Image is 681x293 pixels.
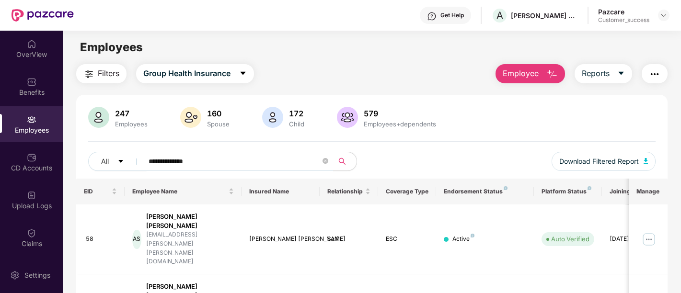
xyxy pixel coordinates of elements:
[323,157,328,166] span: close-circle
[132,188,227,195] span: Employee Name
[471,234,474,237] img: svg+xml;base64,PHN2ZyB4bWxucz0iaHR0cDovL3d3dy53My5vcmcvMjAwMC9zdmciIHdpZHRoPSI4IiBoZWlnaHQ9IjgiIH...
[27,77,36,87] img: svg+xml;base64,PHN2ZyBpZD0iQmVuZWZpdHMiIHhtbG5zPSJodHRwOi8vd3d3LnczLm9yZy8yMDAwL3N2ZyIgd2lkdGg9Ij...
[511,11,578,20] div: [PERSON_NAME] FRAGRANCES AND FLAVORS PRIVATE LIMITED
[146,212,234,230] div: [PERSON_NAME] [PERSON_NAME]
[88,107,109,128] img: svg+xml;base64,PHN2ZyB4bWxucz0iaHR0cDovL3d3dy53My5vcmcvMjAwMC9zdmciIHhtbG5zOnhsaW5rPSJodHRwOi8vd3...
[327,235,370,244] div: Self
[27,39,36,49] img: svg+xml;base64,PHN2ZyBpZD0iSG9tZSIgeG1sbnM9Imh0dHA6Ly93d3cudzMub3JnLzIwMDAvc3ZnIiB3aWR0aD0iMjAiIG...
[287,109,306,118] div: 172
[496,10,503,21] span: A
[598,16,649,24] div: Customer_success
[242,179,320,204] th: Insured Name
[552,152,656,171] button: Download Filtered Report
[551,234,589,244] div: Auto Verified
[588,186,591,190] img: svg+xml;base64,PHN2ZyB4bWxucz0iaHR0cDovL3d3dy53My5vcmcvMjAwMC9zdmciIHdpZHRoPSI4IiBoZWlnaHQ9IjgiIH...
[88,152,147,171] button: Allcaret-down
[132,230,141,249] div: AS
[504,186,508,190] img: svg+xml;base64,PHN2ZyB4bWxucz0iaHR0cDovL3d3dy53My5vcmcvMjAwMC9zdmciIHdpZHRoPSI4IiBoZWlnaHQ9IjgiIH...
[86,235,117,244] div: 58
[444,188,526,195] div: Endorsement Status
[362,120,438,128] div: Employees+dependents
[239,69,247,78] span: caret-down
[84,188,110,195] span: EID
[76,179,125,204] th: EID
[262,107,283,128] img: svg+xml;base64,PHN2ZyB4bWxucz0iaHR0cDovL3d3dy53My5vcmcvMjAwMC9zdmciIHhtbG5zOnhsaW5rPSJodHRwOi8vd3...
[205,109,231,118] div: 160
[98,68,119,79] span: Filters
[146,230,234,266] div: [EMAIL_ADDRESS][PERSON_NAME][PERSON_NAME][DOMAIN_NAME]
[427,11,437,21] img: svg+xml;base64,PHN2ZyBpZD0iSGVscC0zMngzMiIgeG1sbnM9Imh0dHA6Ly93d3cudzMub3JnLzIwMDAvc3ZnIiB3aWR0aD...
[76,64,127,83] button: Filters
[249,235,312,244] div: [PERSON_NAME] [PERSON_NAME]
[542,188,594,195] div: Platform Status
[113,109,150,118] div: 247
[27,115,36,124] img: svg+xml;base64,PHN2ZyBpZD0iRW1wbG95ZWVzIiB4bWxucz0iaHR0cDovL3d3dy53My5vcmcvMjAwMC9zdmciIHdpZHRoPS...
[12,9,74,22] img: New Pazcare Logo
[22,270,53,280] div: Settings
[575,64,632,83] button: Reportscaret-down
[117,158,124,166] span: caret-down
[598,7,649,16] div: Pazcare
[287,120,306,128] div: Child
[125,179,242,204] th: Employee Name
[320,179,378,204] th: Relationship
[83,68,95,80] img: svg+xml;base64,PHN2ZyB4bWxucz0iaHR0cDovL3d3dy53My5vcmcvMjAwMC9zdmciIHdpZHRoPSIyNCIgaGVpZ2h0PSIyNC...
[337,107,358,128] img: svg+xml;base64,PHN2ZyB4bWxucz0iaHR0cDovL3d3dy53My5vcmcvMjAwMC9zdmciIHhtbG5zOnhsaW5rPSJodHRwOi8vd3...
[27,153,36,162] img: svg+xml;base64,PHN2ZyBpZD0iQ0RfQWNjb3VudHMiIGRhdGEtbmFtZT0iQ0QgQWNjb3VudHMiIHhtbG5zPSJodHRwOi8vd3...
[617,69,625,78] span: caret-down
[496,64,565,83] button: Employee
[641,232,657,247] img: manageButton
[644,158,648,164] img: svg+xml;base64,PHN2ZyB4bWxucz0iaHR0cDovL3d3dy53My5vcmcvMjAwMC9zdmciIHhtbG5zOnhsaW5rPSJodHRwOi8vd3...
[452,235,474,244] div: Active
[143,68,231,79] span: Group Health Insurance
[629,179,668,204] th: Manage
[136,64,254,83] button: Group Health Insurancecaret-down
[327,188,363,195] span: Relationship
[80,40,143,54] span: Employees
[113,120,150,128] div: Employees
[503,68,539,79] span: Employee
[27,191,36,200] img: svg+xml;base64,PHN2ZyBpZD0iVXBsb2FkX0xvZ3MiIGRhdGEtbmFtZT0iVXBsb2FkIExvZ3MiIHhtbG5zPSJodHRwOi8vd3...
[323,158,328,164] span: close-circle
[440,11,464,19] div: Get Help
[180,107,201,128] img: svg+xml;base64,PHN2ZyB4bWxucz0iaHR0cDovL3d3dy53My5vcmcvMjAwMC9zdmciIHhtbG5zOnhsaW5rPSJodHRwOi8vd3...
[582,68,610,79] span: Reports
[559,156,639,167] span: Download Filtered Report
[386,235,429,244] div: ESC
[333,158,352,165] span: search
[27,228,36,238] img: svg+xml;base64,PHN2ZyBpZD0iQ2xhaW0iIHhtbG5zPSJodHRwOi8vd3d3LnczLm9yZy8yMDAwL3N2ZyIgd2lkdGg9IjIwIi...
[362,109,438,118] div: 579
[101,156,109,167] span: All
[660,11,668,19] img: svg+xml;base64,PHN2ZyBpZD0iRHJvcGRvd24tMzJ4MzIiIHhtbG5zPSJodHRwOi8vd3d3LnczLm9yZy8yMDAwL3N2ZyIgd2...
[378,179,437,204] th: Coverage Type
[10,270,20,280] img: svg+xml;base64,PHN2ZyBpZD0iU2V0dGluZy0yMHgyMCIgeG1sbnM9Imh0dHA6Ly93d3cudzMub3JnLzIwMDAvc3ZnIiB3aW...
[602,179,660,204] th: Joining Date
[205,120,231,128] div: Spouse
[649,68,660,80] img: svg+xml;base64,PHN2ZyB4bWxucz0iaHR0cDovL3d3dy53My5vcmcvMjAwMC9zdmciIHdpZHRoPSIyNCIgaGVpZ2h0PSIyNC...
[546,68,558,80] img: svg+xml;base64,PHN2ZyB4bWxucz0iaHR0cDovL3d3dy53My5vcmcvMjAwMC9zdmciIHhtbG5zOnhsaW5rPSJodHRwOi8vd3...
[610,235,653,244] div: [DATE]
[333,152,357,171] button: search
